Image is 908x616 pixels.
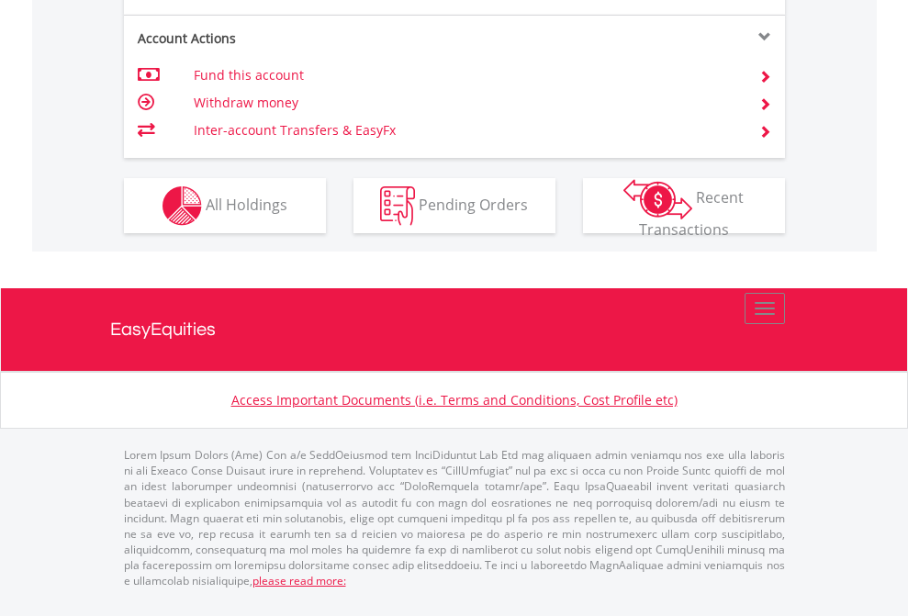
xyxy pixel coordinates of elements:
[194,117,736,144] td: Inter-account Transfers & EasyFx
[206,194,287,214] span: All Holdings
[124,447,785,588] p: Lorem Ipsum Dolors (Ame) Con a/e SeddOeiusmod tem InciDiduntut Lab Etd mag aliquaen admin veniamq...
[623,179,692,219] img: transactions-zar-wht.png
[583,178,785,233] button: Recent Transactions
[124,29,454,48] div: Account Actions
[163,186,202,226] img: holdings-wht.png
[194,62,736,89] td: Fund this account
[194,89,736,117] td: Withdraw money
[419,194,528,214] span: Pending Orders
[110,288,799,371] a: EasyEquities
[252,573,346,588] a: please read more:
[353,178,555,233] button: Pending Orders
[380,186,415,226] img: pending_instructions-wht.png
[124,178,326,233] button: All Holdings
[231,391,678,409] a: Access Important Documents (i.e. Terms and Conditions, Cost Profile etc)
